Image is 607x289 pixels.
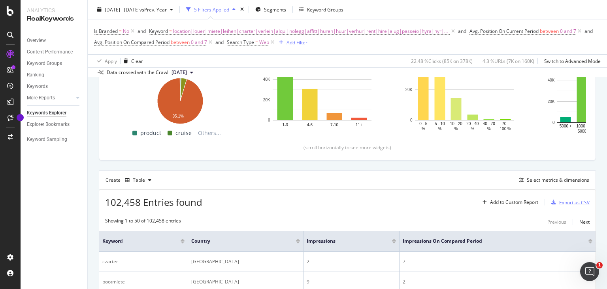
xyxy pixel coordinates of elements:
[105,196,202,209] span: 102,458 Entries found
[547,219,566,225] div: Previous
[17,114,24,121] div: Tooltip anchor
[548,78,555,83] text: 40K
[307,123,313,127] text: 4-6
[577,124,588,128] text: 1000 -
[579,217,590,227] button: Next
[527,177,589,183] div: Select metrics & dimensions
[500,127,511,131] text: 100 %
[118,74,241,125] div: A chart.
[121,55,143,67] button: Clear
[171,39,190,46] span: between
[133,178,145,183] div: Table
[483,57,534,64] div: 4.3 % URLs ( 7K on 160K )
[502,122,509,126] text: 70 -
[255,39,258,46] span: =
[307,6,343,13] div: Keyword Groups
[27,120,82,129] a: Explorer Bookmarks
[94,28,118,34] span: Is Branded
[149,28,168,34] span: Keyword
[172,114,183,119] text: 95.1%
[27,82,48,91] div: Keywords
[138,28,146,34] div: and
[584,28,593,34] div: and
[27,14,81,23] div: RealKeywords
[27,59,62,68] div: Keyword Groups
[191,258,300,265] div: [GEOGRAPHIC_DATA]
[27,48,73,56] div: Content Performance
[260,55,384,132] div: A chart.
[403,55,526,132] svg: A chart.
[458,28,466,34] div: and
[307,238,380,245] span: Impressions
[296,3,347,16] button: Keyword Groups
[458,27,466,35] button: and
[540,28,559,34] span: between
[548,196,590,209] button: Export as CSV
[27,94,55,102] div: More Reports
[276,38,307,47] button: Add Filter
[559,199,590,206] div: Export as CSV
[105,217,181,227] div: Showing 1 to 50 of 102,458 entries
[516,175,589,185] button: Select metrics & dimensions
[405,87,413,92] text: 20K
[102,258,185,265] div: czarter
[172,69,187,76] span: 2025 Aug. 24th
[123,26,129,37] span: No
[264,6,286,13] span: Segments
[183,3,239,16] button: 5 Filters Applied
[175,128,192,138] span: cruise
[227,39,254,46] span: Search Type
[454,127,458,131] text: %
[27,135,82,144] a: Keyword Sampling
[596,262,603,268] span: 1
[94,39,170,46] span: Avg. Position On Compared Period
[106,174,155,186] div: Create
[268,118,270,122] text: 0
[122,174,155,186] button: Table
[435,122,445,126] text: 5 - 10
[27,59,82,68] a: Keyword Groups
[548,99,555,104] text: 20K
[282,123,288,127] text: 1-3
[27,71,82,79] a: Ranking
[422,127,425,131] text: %
[27,135,67,144] div: Keyword Sampling
[579,219,590,225] div: Next
[27,94,74,102] a: More Reports
[560,26,576,37] span: 0 and 7
[195,128,224,138] span: Others...
[94,3,176,16] button: [DATE] - [DATE]vsPrev. Year
[94,55,117,67] button: Apply
[469,28,539,34] span: Avg. Position On Current Period
[560,124,572,128] text: 5000 +
[27,6,81,14] div: Analytics
[411,57,473,64] div: 22.48 % Clicks ( 85K on 378K )
[191,238,284,245] span: Country
[330,123,338,127] text: 7-10
[307,278,396,285] div: 9
[102,238,169,245] span: Keyword
[307,258,396,265] div: 2
[131,57,143,64] div: Clear
[259,37,269,48] span: Web
[287,39,307,46] div: Add Filter
[580,262,599,281] iframe: Intercom live chat
[552,120,555,125] text: 0
[403,238,577,245] span: Impressions On Compared Period
[544,57,601,64] div: Switch to Advanced Mode
[102,278,185,285] div: bootmiete
[27,48,82,56] a: Content Performance
[239,6,245,13] div: times
[191,278,300,285] div: [GEOGRAPHIC_DATA]
[27,109,82,117] a: Keywords Explorer
[471,127,474,131] text: %
[27,109,66,117] div: Keywords Explorer
[479,196,538,209] button: Add to Custom Report
[410,118,413,122] text: 0
[541,55,601,67] button: Switch to Advanced Mode
[263,98,270,102] text: 20K
[252,3,289,16] button: Segments
[107,69,168,76] div: Data crossed with the Crawl
[169,28,172,34] span: =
